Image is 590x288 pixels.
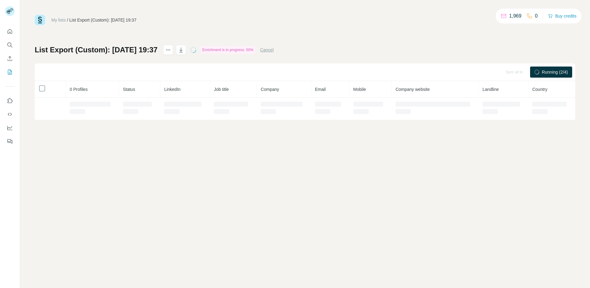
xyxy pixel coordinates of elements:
[261,87,279,92] span: Company
[163,45,173,55] button: actions
[123,87,135,92] span: Status
[260,47,274,53] button: Cancel
[5,136,15,147] button: Feedback
[532,87,547,92] span: Country
[69,17,136,23] div: List Export (Custom): [DATE] 19:37
[509,12,521,20] p: 1,969
[353,87,366,92] span: Mobile
[548,12,576,20] button: Buy credits
[51,18,66,22] a: My lists
[5,26,15,37] button: Quick start
[5,122,15,133] button: Dashboard
[5,53,15,64] button: Enrich CSV
[67,17,68,23] li: /
[35,45,158,55] h1: List Export (Custom): [DATE] 19:37
[214,87,229,92] span: Job title
[164,87,180,92] span: LinkedIn
[542,69,568,75] span: Running (2/4)
[395,87,430,92] span: Company website
[5,39,15,51] button: Search
[5,109,15,120] button: Use Surfe API
[535,12,538,20] p: 0
[315,87,326,92] span: Email
[201,46,255,54] div: Enrichment is in progress: 50%
[35,15,45,25] img: Surfe Logo
[5,95,15,106] button: Use Surfe on LinkedIn
[5,67,15,78] button: My lists
[70,87,88,92] span: 0 Profiles
[482,87,499,92] span: Landline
